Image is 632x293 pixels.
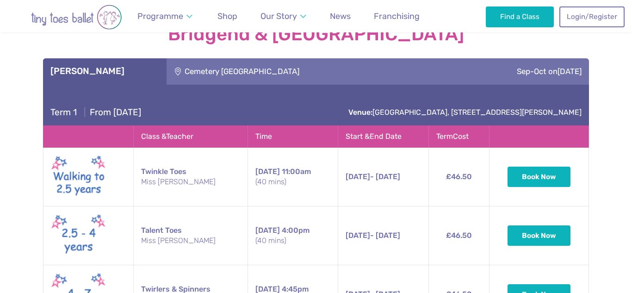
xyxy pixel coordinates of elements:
[330,11,351,21] span: News
[50,66,159,77] h3: [PERSON_NAME]
[43,24,589,44] strong: Bridgend & [GEOGRAPHIC_DATA]
[79,107,90,118] span: |
[348,108,582,117] a: Venue:[GEOGRAPHIC_DATA], [STREET_ADDRESS][PERSON_NAME]
[428,148,489,206] td: £46.50
[428,125,489,147] th: Term Cost
[346,231,400,240] span: - [DATE]
[346,172,400,181] span: - [DATE]
[255,226,280,235] span: [DATE]
[50,107,77,118] span: Term 1
[133,6,197,27] a: Programme
[248,206,338,265] td: 4:00pm
[133,125,248,147] th: Class & Teacher
[255,236,330,246] small: (40 mins)
[338,125,428,147] th: Start & End Date
[508,167,570,187] button: Book Now
[12,5,141,30] img: tiny toes ballet
[326,6,355,27] a: News
[486,6,554,27] a: Find a Class
[255,167,280,176] span: [DATE]
[137,11,183,21] span: Programme
[346,172,370,181] span: [DATE]
[508,225,570,246] button: Book Now
[248,148,338,206] td: 11:00am
[50,107,141,118] h4: From [DATE]
[141,236,240,246] small: Miss [PERSON_NAME]
[51,212,106,259] img: Talent toes New (May 2025)
[217,11,237,21] span: Shop
[133,206,248,265] td: Talent Toes
[255,177,330,187] small: (40 mins)
[428,206,489,265] td: £46.50
[141,177,240,187] small: Miss [PERSON_NAME]
[558,67,582,76] span: [DATE]
[248,125,338,147] th: Time
[348,108,372,117] strong: Venue:
[167,58,436,84] div: Cemetery [GEOGRAPHIC_DATA]
[370,6,424,27] a: Franchising
[559,6,624,27] a: Login/Register
[256,6,311,27] a: Our Story
[213,6,242,27] a: Shop
[260,11,297,21] span: Our Story
[133,148,248,206] td: Twinkle Toes
[51,153,106,200] img: Walking to Twinkle New (May 2025)
[346,231,370,240] span: [DATE]
[436,58,589,84] div: Sep-Oct on
[374,11,420,21] span: Franchising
